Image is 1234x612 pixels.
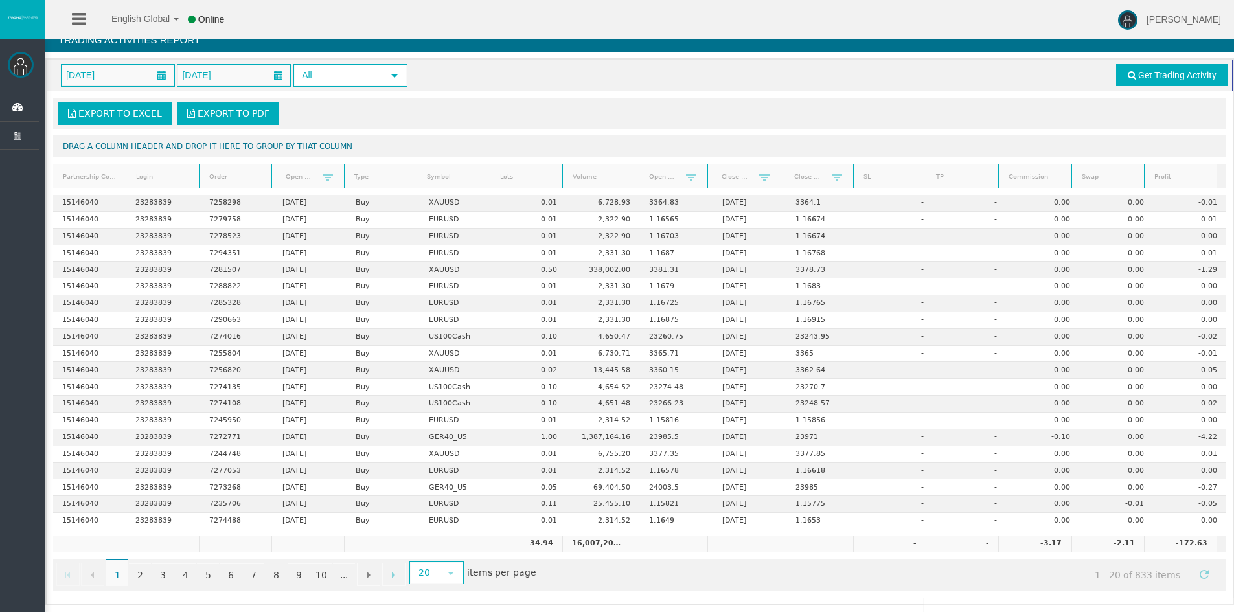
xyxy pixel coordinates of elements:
[566,329,639,346] td: 4,650.47
[1147,14,1221,25] span: [PERSON_NAME]
[295,65,383,85] span: All
[860,278,933,295] td: -
[420,413,493,429] td: EURUSD
[126,329,200,346] td: 23283839
[420,396,493,413] td: US100Cash
[347,329,420,346] td: Buy
[1006,329,1079,346] td: 0.00
[860,295,933,312] td: -
[713,295,786,312] td: [DATE]
[1153,245,1226,262] td: -0.01
[640,262,713,278] td: 3381.31
[786,413,860,429] td: 1.15856
[786,262,860,278] td: 3378.73
[933,329,1006,346] td: -
[713,346,786,363] td: [DATE]
[1080,446,1153,463] td: 0.00
[1006,229,1079,245] td: 0.00
[493,379,566,396] td: 0.10
[1006,346,1079,363] td: 0.00
[566,346,639,363] td: 6,730.71
[200,379,273,396] td: 7274135
[273,229,347,245] td: [DATE]
[1153,446,1226,463] td: 0.01
[53,463,126,480] td: 15146040
[273,295,347,312] td: [DATE]
[347,346,420,363] td: Buy
[493,429,566,446] td: 1.00
[786,329,860,346] td: 23243.95
[273,396,347,413] td: [DATE]
[566,463,639,480] td: 2,314.52
[493,212,566,229] td: 0.01
[713,429,786,446] td: [DATE]
[53,362,126,379] td: 15146040
[1153,346,1226,363] td: -0.01
[420,212,493,229] td: EURUSD
[1080,195,1153,212] td: 0.00
[126,413,200,429] td: 23283839
[200,229,273,245] td: 7278523
[420,312,493,329] td: EURUSD
[420,278,493,295] td: EURUSD
[347,229,420,245] td: Buy
[273,329,347,346] td: [DATE]
[492,168,560,186] a: Lots
[933,262,1006,278] td: -
[1006,463,1079,480] td: 0.00
[786,229,860,245] td: 1.16674
[1006,379,1079,396] td: 0.00
[273,379,347,396] td: [DATE]
[420,195,493,212] td: XAUUSD
[786,195,860,212] td: 3364.1
[713,312,786,329] td: [DATE]
[640,413,713,429] td: 1.15816
[273,446,347,463] td: [DATE]
[1006,262,1079,278] td: 0.00
[1080,362,1153,379] td: 0.00
[347,262,420,278] td: Buy
[933,195,1006,212] td: -
[933,278,1006,295] td: -
[200,396,273,413] td: 7274108
[126,446,200,463] td: 23283839
[420,446,493,463] td: XAUUSD
[713,379,786,396] td: [DATE]
[566,212,639,229] td: 2,322.90
[1006,212,1079,229] td: 0.00
[933,212,1006,229] td: -
[640,346,713,363] td: 3365.71
[273,346,347,363] td: [DATE]
[126,362,200,379] td: 23283839
[1146,168,1215,186] a: Profit
[347,446,420,463] td: Buy
[1153,229,1226,245] td: 0.00
[713,446,786,463] td: [DATE]
[347,362,420,379] td: Buy
[566,362,639,379] td: 13,445.58
[1080,429,1153,446] td: 0.00
[53,446,126,463] td: 15146040
[128,168,197,186] a: Login
[786,212,860,229] td: 1.16674
[200,245,273,262] td: 7294351
[640,362,713,379] td: 3360.15
[126,212,200,229] td: 23283839
[1080,413,1153,429] td: 0.00
[53,312,126,329] td: 15146040
[786,396,860,413] td: 23248.57
[1080,346,1153,363] td: 0.00
[200,463,273,480] td: 7277053
[860,329,933,346] td: -
[420,429,493,446] td: GER40_U5
[1006,396,1079,413] td: 0.00
[860,229,933,245] td: -
[1153,262,1226,278] td: -1.29
[347,168,415,186] a: Type
[933,429,1006,446] td: -
[713,278,786,295] td: [DATE]
[1153,212,1226,229] td: 0.01
[178,66,214,84] span: [DATE]
[420,463,493,480] td: EURUSD
[1118,10,1137,30] img: user-image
